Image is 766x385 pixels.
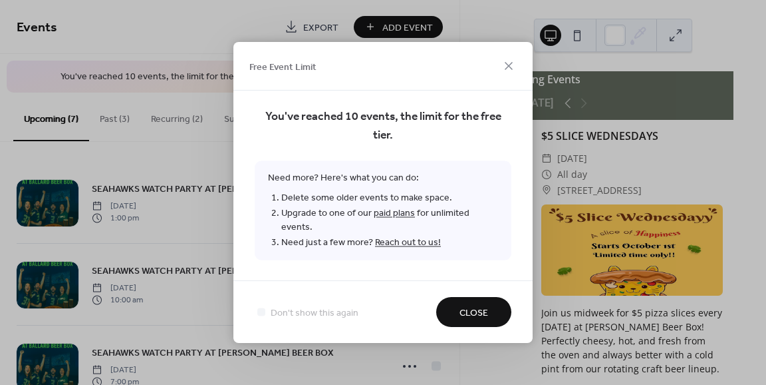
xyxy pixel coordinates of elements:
[281,191,498,206] li: Delete some older events to make space.
[271,306,358,320] span: Don't show this again
[255,108,511,145] span: You've reached 10 events, the limit for the free tier.
[375,234,441,252] a: Reach out to us!
[249,60,317,74] span: Free Event Limit
[459,306,488,320] span: Close
[255,161,511,260] span: Need more? Here's what you can do:
[436,297,511,327] button: Close
[281,235,498,250] li: Need just a few more?
[281,206,498,235] li: Upgrade to one of our for unlimited events.
[374,204,415,222] a: paid plans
